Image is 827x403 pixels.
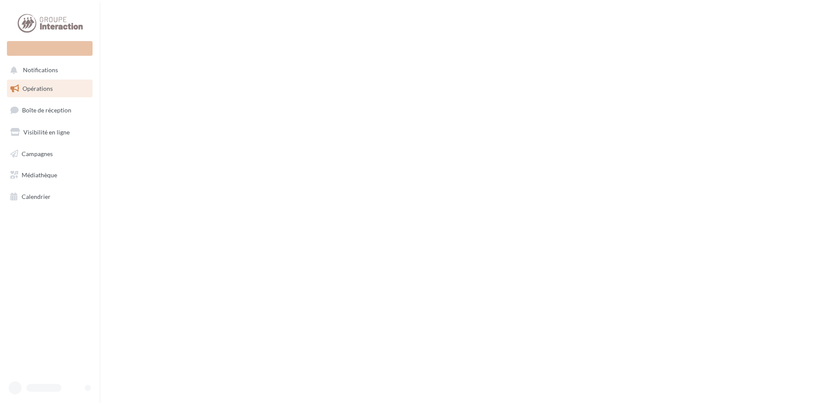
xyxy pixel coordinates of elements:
[22,106,71,114] span: Boîte de réception
[5,80,94,98] a: Opérations
[22,193,51,200] span: Calendrier
[22,171,57,179] span: Médiathèque
[23,67,58,74] span: Notifications
[22,150,53,157] span: Campagnes
[5,188,94,206] a: Calendrier
[5,145,94,163] a: Campagnes
[7,41,93,56] div: Nouvelle campagne
[5,101,94,119] a: Boîte de réception
[22,85,53,92] span: Opérations
[23,128,70,136] span: Visibilité en ligne
[5,123,94,141] a: Visibilité en ligne
[5,166,94,184] a: Médiathèque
